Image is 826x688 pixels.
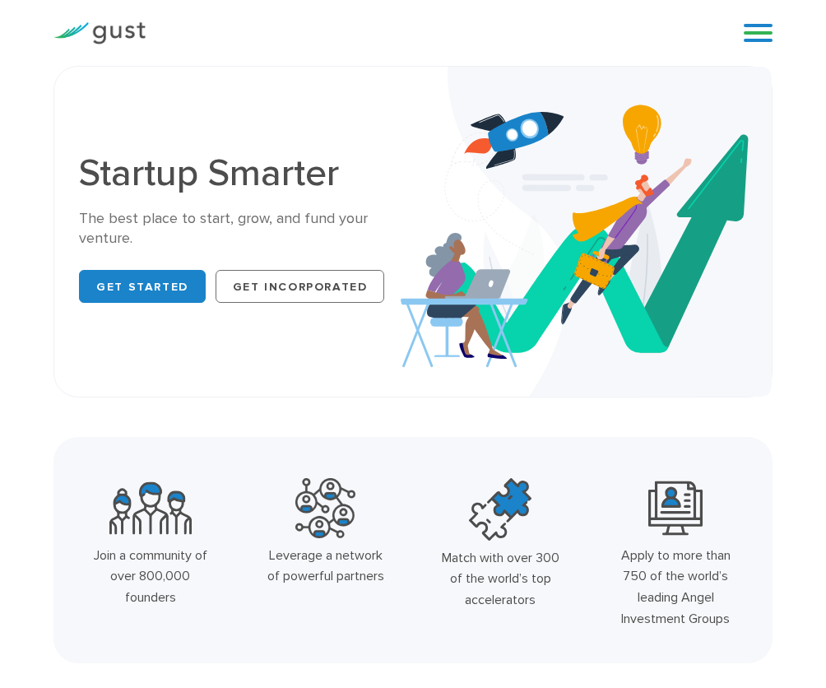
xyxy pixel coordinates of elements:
img: Community Founders [109,478,192,538]
img: Gust Logo [53,22,146,44]
img: Top Accelerators [469,478,531,541]
div: Apply to more than 750 of the world’s leading Angel Investment Groups [615,545,736,629]
a: Get Incorporated [216,270,385,303]
a: Get Started [79,270,206,303]
div: Match with over 300 of the world’s top accelerators [440,547,560,611]
div: The best place to start, grow, and fund your venture. [79,209,401,249]
div: Join a community of over 800,000 founders [90,545,210,608]
img: Leading Angel Investment [648,478,703,538]
div: Leverage a network of powerful partners [265,545,385,587]
img: Powerful Partners [295,478,355,538]
img: Startup Smarter Hero [401,67,772,397]
h1: Startup Smarter [79,155,401,193]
